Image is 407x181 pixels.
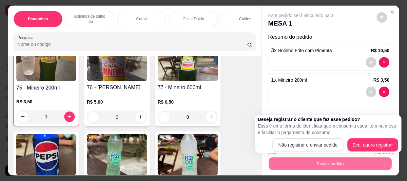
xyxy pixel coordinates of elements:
p: 3 x [271,47,332,54]
input: Pesquisa [17,41,247,48]
p: Este pedido será vinculado para [268,12,334,19]
button: Close [387,7,397,17]
label: Pesquisa [17,35,36,40]
img: product-image [158,40,218,81]
p: Bolinhos de Milho frito [71,14,109,24]
p: MESA 1 [268,19,334,28]
button: decrease-product-quantity [377,12,387,23]
button: Sim, quero registrar [347,138,398,151]
p: Resumo do pedido [268,33,392,41]
p: Curau [136,16,147,22]
p: Caldos [239,16,251,22]
p: R$ 3,50 [16,98,76,105]
span: Mineiro 200ml [278,77,307,83]
img: product-image [87,134,147,175]
p: 1 x [271,76,307,84]
button: Não registrar e enviar pedido [272,138,343,151]
h2: Deseja registrar o cliente que fez esse pedido? [258,116,398,123]
p: Essa é uma forma de identificar quem consumiu cada item na mesa e facilitar o pagamento do consumo. [258,123,398,136]
span: Bolinho Frito com Pimenta [278,48,332,53]
button: decrease-product-quantity [159,112,169,122]
button: increase-product-quantity [206,112,217,122]
button: decrease-product-quantity [88,112,99,122]
button: decrease-product-quantity [366,87,376,97]
button: decrease-product-quantity [366,57,376,68]
button: decrease-product-quantity [18,111,28,122]
h4: 75 - Mineiro 200ml [16,84,76,92]
button: increase-product-quantity [64,111,75,122]
p: R$ 5,00 [87,99,147,105]
img: product-image [158,134,218,175]
img: product-image [16,40,76,81]
button: increase-product-quantity [135,112,146,122]
p: Pamonhas [28,16,48,22]
img: product-image [87,40,147,81]
h4: 76 - [PERSON_NAME] [87,84,147,91]
p: Chica Doida [183,16,204,22]
p: R$ 10,50 [371,47,389,54]
p: R$ 3,50 [373,77,389,83]
h4: 77 - Mineiro 600ml [158,84,218,91]
button: decrease-product-quantity [379,87,389,97]
p: R$ 6,50 [158,99,218,105]
img: product-image [16,134,76,175]
button: decrease-product-quantity [379,57,389,68]
button: Enviar pedido [269,157,392,170]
